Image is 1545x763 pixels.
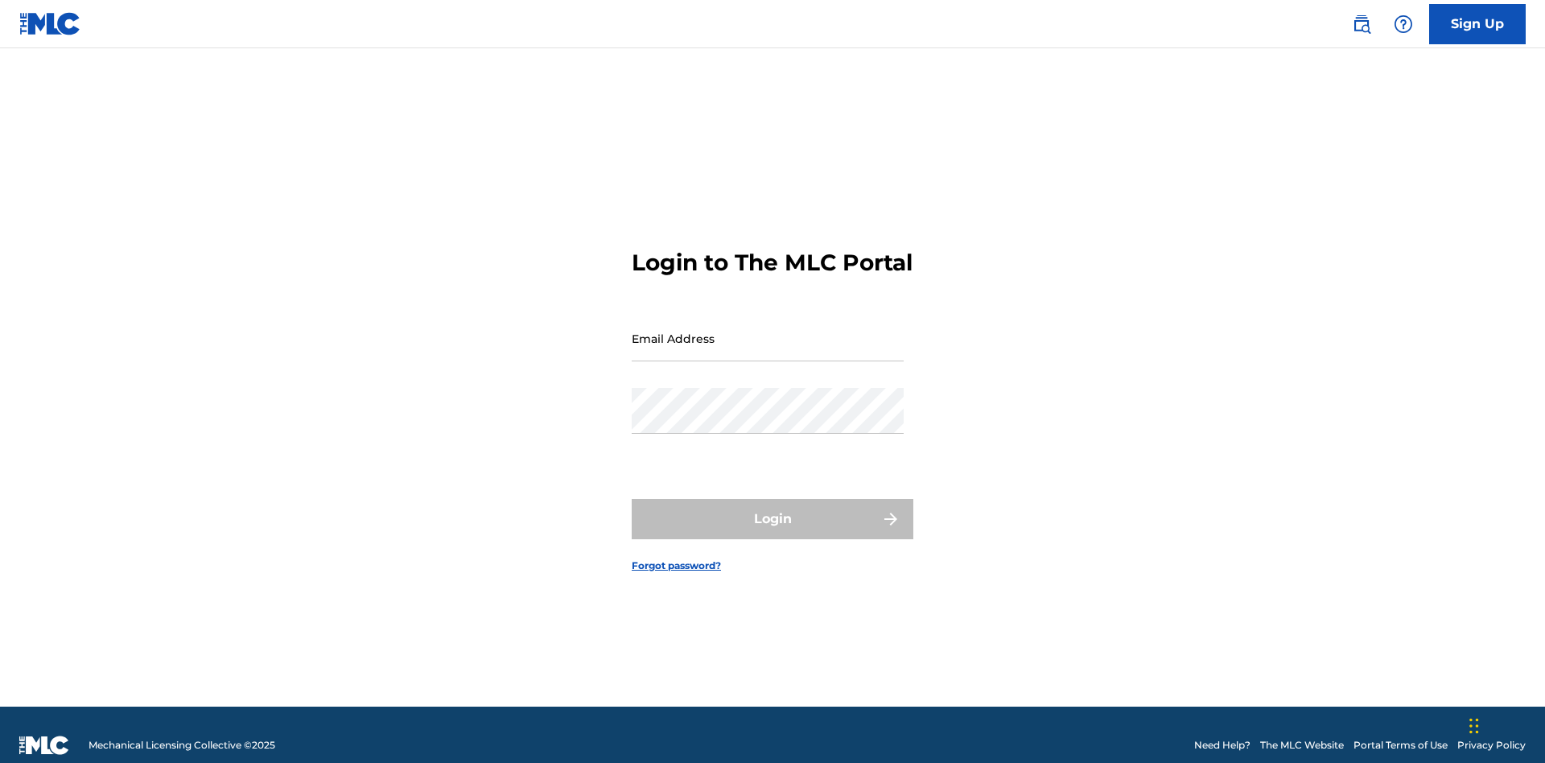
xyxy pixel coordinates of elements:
a: Portal Terms of Use [1353,738,1448,753]
span: Mechanical Licensing Collective © 2025 [89,738,275,753]
div: Help [1387,8,1419,40]
a: Public Search [1345,8,1378,40]
img: search [1352,14,1371,34]
a: Forgot password? [632,559,721,573]
a: Need Help? [1194,738,1250,753]
img: MLC Logo [19,12,81,35]
iframe: Chat Widget [1465,686,1545,763]
a: The MLC Website [1260,738,1344,753]
h3: Login to The MLC Portal [632,249,913,277]
a: Sign Up [1429,4,1526,44]
img: logo [19,736,69,755]
img: help [1394,14,1413,34]
a: Privacy Policy [1457,738,1526,753]
div: Drag [1469,702,1479,750]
